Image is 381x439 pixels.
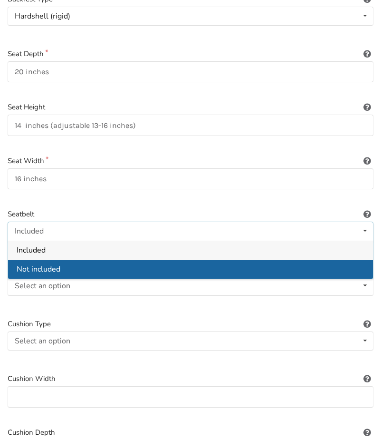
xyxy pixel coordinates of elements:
div: Select an option [15,337,70,345]
div: Select an option [15,282,70,290]
label: Cushion Width [8,373,373,384]
label: Seat Depth [8,49,373,59]
div: Included [15,227,44,235]
span: Not included [17,264,60,274]
label: Seat Width [8,156,373,166]
div: Hardshell (rigid) [15,12,70,20]
span: Included [17,245,46,255]
label: Cushion Type [8,319,373,330]
label: Seatbelt [8,209,373,220]
label: Cushion Depth [8,427,373,438]
label: Seat Height [8,102,373,113]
